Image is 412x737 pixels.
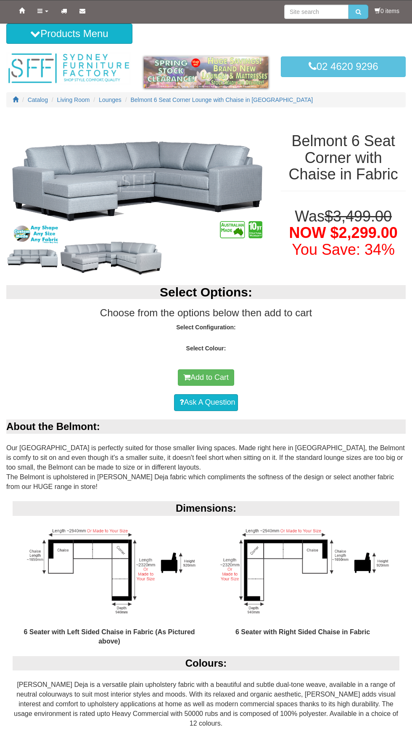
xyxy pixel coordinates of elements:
a: Living Room [57,96,90,103]
img: spring-sale.gif [144,56,269,88]
a: Catalog [28,96,48,103]
strong: Select Colour: [186,345,226,352]
b: Select Options: [160,285,252,299]
img: Sydney Furniture Factory [6,52,131,85]
strong: Select Configuration: [176,324,236,331]
li: 0 items [375,7,399,15]
img: 6 Seater Corner Chaise Right sided [212,526,393,618]
h1: Was [281,208,406,258]
button: Products Menu [6,24,132,44]
a: Belmont 6 Seat Corner Lounge with Chaise in [GEOGRAPHIC_DATA] [131,96,313,103]
div: Colours: [13,656,399,670]
a: Lounges [99,96,121,103]
b: 6 Seater with Left Sided Chaise in Fabric (As Pictured above) [24,628,195,645]
del: $3,499.00 [325,208,392,225]
div: Dimensions: [13,501,399,515]
a: Ask A Question [174,394,238,411]
h3: Choose from the options below then add to cart [6,307,406,318]
img: 6 Seater Corner Chaise Left sided [19,526,200,618]
h1: Belmont 6 Seat Corner with Chaise in Fabric [281,133,406,183]
button: Add to Cart [178,369,234,386]
span: NOW $2,299.00 [289,224,398,241]
div: About the Belmont: [6,419,406,434]
font: You Save: 34% [292,241,395,258]
a: 02 4620 9296 [281,56,406,77]
b: 6 Seater with Right Sided Chaise in Fabric [235,628,370,636]
input: Site search [284,5,349,19]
